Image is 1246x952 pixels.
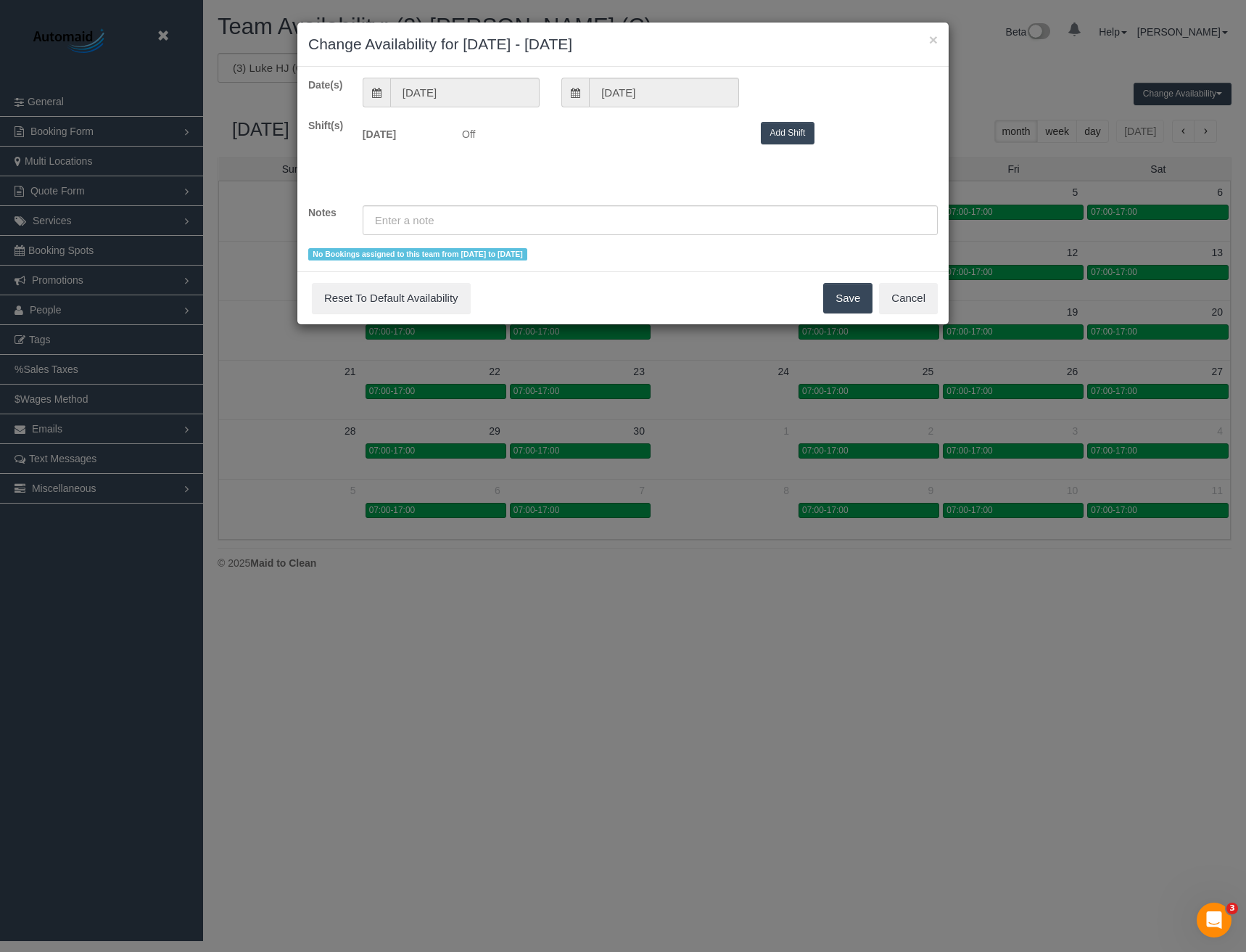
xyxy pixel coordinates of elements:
[297,118,352,133] label: Shift(s)
[1226,903,1238,914] span: 3
[823,283,872,313] button: Save
[879,283,938,313] button: Cancel
[297,205,352,220] label: Notes
[390,78,540,107] input: From
[363,205,938,235] input: Enter a note
[352,122,451,141] label: [DATE]
[761,122,815,144] button: Add Shift
[297,22,949,324] sui-modal: Change Availability for 11/09/2025 - 11/09/2025
[1197,903,1231,937] iframe: Intercom live chat
[312,283,471,313] button: Reset To Default Availability
[451,122,750,141] span: Off
[308,33,938,55] h3: Change Availability for [DATE] - [DATE]
[929,32,938,47] button: ×
[308,248,527,260] span: No Bookings assigned to this team from [DATE] to [DATE]
[589,78,738,107] input: To
[297,78,352,92] label: Date(s)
